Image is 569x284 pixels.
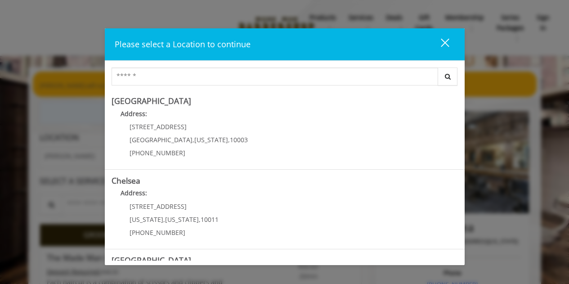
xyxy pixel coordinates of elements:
span: [STREET_ADDRESS] [130,202,187,211]
b: Address: [121,109,147,118]
i: Search button [443,73,453,80]
span: [STREET_ADDRESS] [130,122,187,131]
b: [GEOGRAPHIC_DATA] [112,95,191,106]
span: , [228,135,230,144]
span: Please select a Location to continue [115,39,251,50]
span: [PHONE_NUMBER] [130,228,185,237]
span: [US_STATE] [194,135,228,144]
span: [GEOGRAPHIC_DATA] [130,135,193,144]
span: , [199,215,201,224]
span: [PHONE_NUMBER] [130,149,185,157]
b: [GEOGRAPHIC_DATA] [112,255,191,266]
span: 10011 [201,215,219,224]
span: 10003 [230,135,248,144]
div: close dialog [430,38,448,51]
span: , [163,215,165,224]
span: [US_STATE] [165,215,199,224]
input: Search Center [112,68,438,86]
b: Chelsea [112,175,140,186]
span: [US_STATE] [130,215,163,224]
button: close dialog [424,35,455,54]
span: , [193,135,194,144]
b: Address: [121,189,147,197]
div: Center Select [112,68,458,90]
